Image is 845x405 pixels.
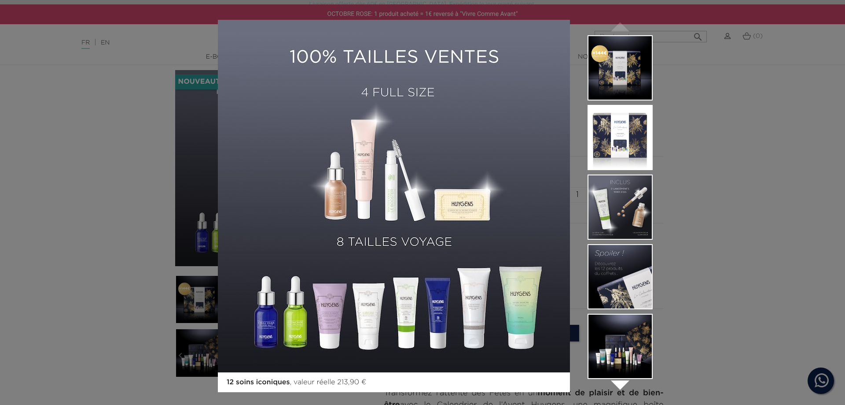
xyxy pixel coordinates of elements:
[588,35,653,100] img: Le Calendrier de L'Avent
[227,377,561,388] p: , valeur réelle 213,90 €
[598,6,642,50] i: 
[218,20,570,372] img: Le Calendrier de L'Avent
[227,379,290,386] strong: 12 soins iconiques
